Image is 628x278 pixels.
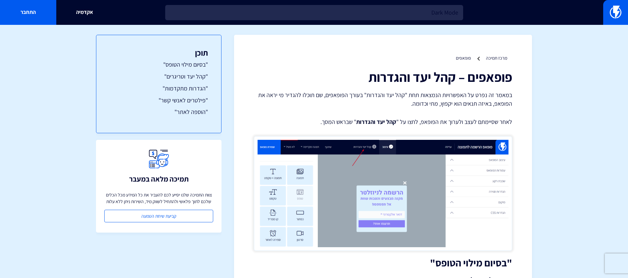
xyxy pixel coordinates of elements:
p: במאמר זה נפרט על האפשרויות הנמצאות תחת "קהל יעד והגדרות" בעורך הפופאפים, שם תוכלו להגדיר מי יראה ... [254,91,512,108]
h2: "בסיום מילוי הטופס" [254,257,512,268]
a: "בסיום מילוי הטופס" [110,60,208,69]
a: מרכז תמיכה [486,55,507,61]
a: פופאפים [456,55,471,61]
p: לאחר שסיימתם לעצב ולערוך את הפופאפ, לחצו על " " שבראש המסך. [254,118,512,126]
a: "הוספה לאתר" [110,108,208,116]
input: חיפוש מהיר... [165,5,463,20]
a: "פילטרים לאנשי קשר" [110,96,208,105]
h3: תוכן [110,48,208,57]
h1: פופאפים – קהל יעד והגדרות [254,70,512,84]
h3: תמיכה מלאה במעבר [129,175,189,183]
strong: קהל יעד והגדרות [356,118,396,126]
a: "הגדרות מתקדמות" [110,84,208,93]
a: "קהל יעד וטריגרים" [110,72,208,81]
a: קביעת שיחת הטמעה [104,210,213,222]
p: צוות התמיכה שלנו יסייע לכם להעביר את כל המידע מכל הכלים שלכם לתוך פלאשי ולהתחיל לשווק מיד, השירות... [104,192,213,205]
